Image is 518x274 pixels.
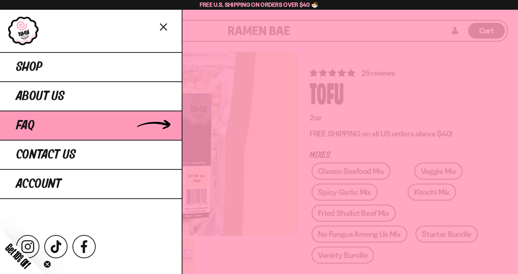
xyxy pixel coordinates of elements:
span: FAQ [16,119,35,132]
span: Shop [16,60,42,74]
span: About Us [16,90,65,103]
button: Close teaser [44,261,51,268]
button: Close menu [157,20,170,33]
span: Account [16,177,61,191]
span: Contact Us [16,148,76,162]
span: Free U.S. Shipping on Orders over $40 🍜 [200,1,319,8]
span: Get 10% Off [3,241,33,271]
